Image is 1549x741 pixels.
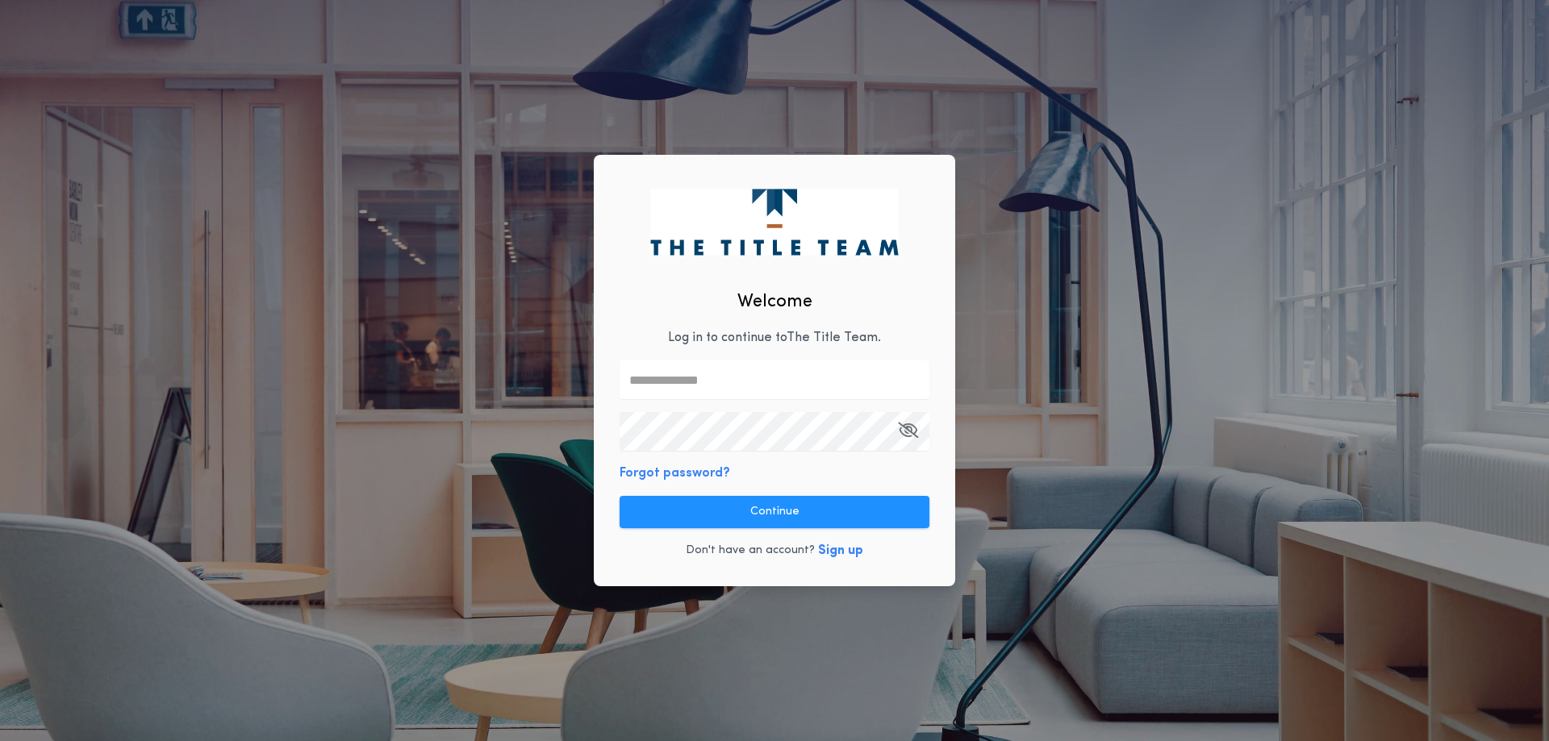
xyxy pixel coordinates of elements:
[620,496,929,528] button: Continue
[620,464,730,483] button: Forgot password?
[737,289,812,315] h2: Welcome
[668,328,881,348] p: Log in to continue to The Title Team .
[818,541,863,560] button: Sign up
[650,189,898,255] img: logo
[686,543,815,559] p: Don't have an account?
